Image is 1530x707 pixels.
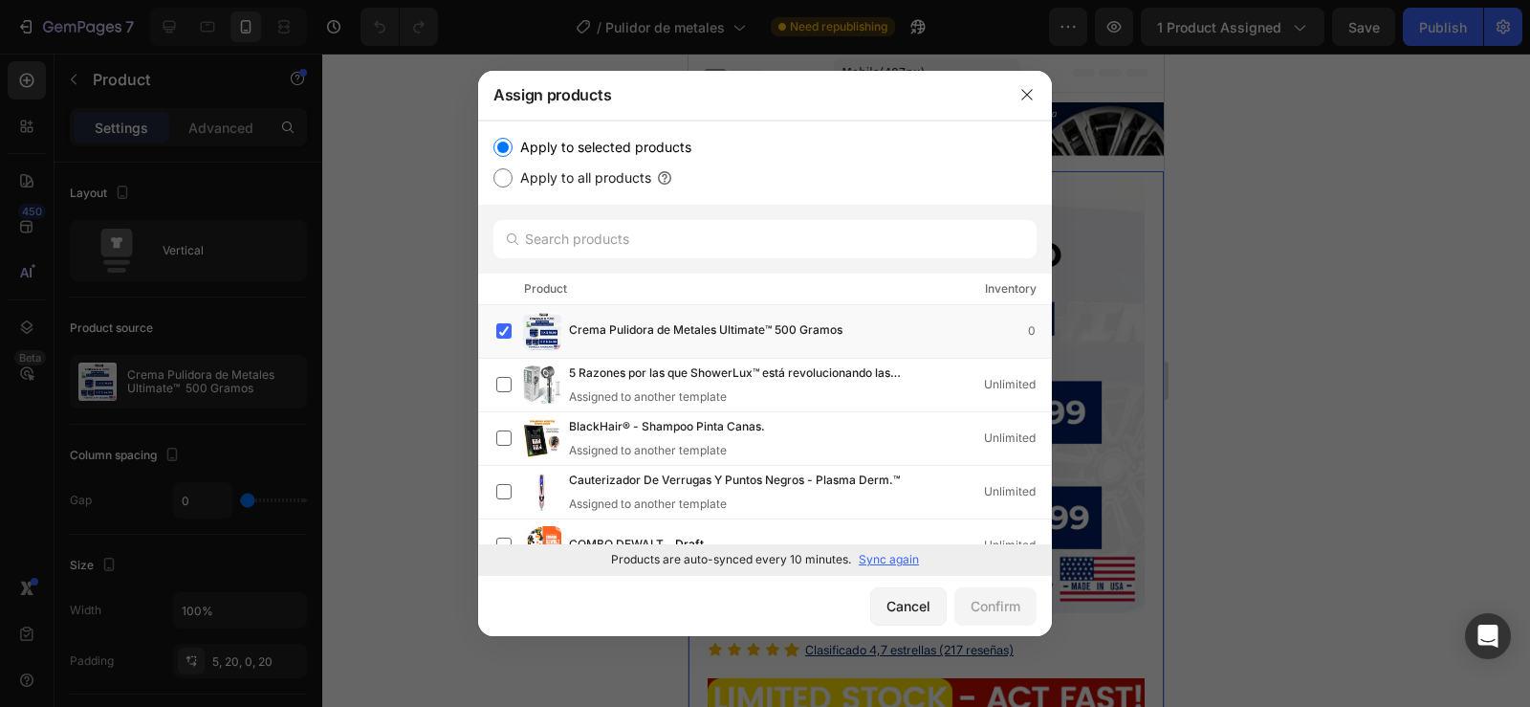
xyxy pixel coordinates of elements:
div: Draft [667,535,711,554]
p: Sync again [859,551,919,568]
div: Confirm [971,596,1020,616]
div: Assigned to another template [569,496,930,513]
div: Product [524,279,567,298]
p: Products are auto-synced every 10 minutes. [611,551,851,568]
img: product-img [523,312,561,350]
div: Unlimited [984,375,1051,394]
div: Assigned to another template [569,442,796,459]
input: Search products [493,220,1037,258]
div: 0 [1028,321,1051,341]
div: Assign products [478,70,1002,120]
div: Inventory [985,279,1037,298]
label: Apply to all products [513,166,651,189]
div: /> [478,121,1052,575]
div: Cancel [886,596,930,616]
label: Apply to selected products [513,136,691,159]
span: BlackHair® - Shampoo Pinta Canas. [569,417,765,438]
button: Confirm [954,587,1037,626]
u: Clasificado 4,7 estrellas (217 reseñas) [117,589,325,604]
img: gempages_565767068222227611-be6d1a00-426d-4c62-ad36-94723c33a2e2.webp [19,625,456,664]
button: Cancel [870,587,947,626]
span: COMBO DEWALT [569,535,664,556]
div: Assigned to another template [569,388,932,406]
div: Unlimited [984,429,1051,448]
div: Unlimited [984,536,1051,555]
div: Unlimited [984,482,1051,501]
span: Cauterizador De Verrugas Y Puntos Negros - Plasma Derm.™ [569,471,900,492]
div: Product [24,91,75,108]
span: Mobile ( 497 px) [154,10,236,29]
span: Crema Pulidora de Metales Ultimate™ 500 Gramos [569,320,842,342]
img: product-img [523,526,561,564]
img: product-img [523,365,561,404]
div: Open Intercom Messenger [1465,613,1511,659]
img: product-img [523,419,561,457]
img: product-img [523,473,561,511]
span: 5 Razones por las que ShowerLux™ está revolucionando las duchas en [GEOGRAPHIC_DATA] (Incluso ent... [569,364,902,385]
